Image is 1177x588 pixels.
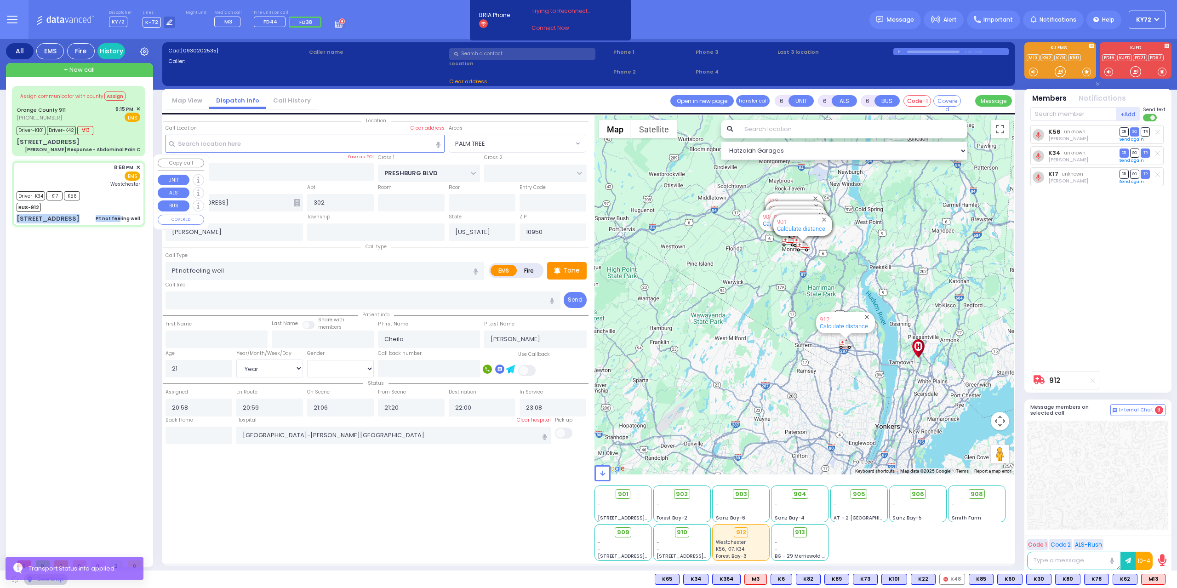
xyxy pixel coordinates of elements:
[735,490,747,499] span: 903
[768,197,778,204] a: 913
[736,95,770,107] button: Transfer call
[1030,107,1116,121] input: Search member
[655,574,680,585] div: BLS
[1133,54,1147,61] a: FD21
[158,175,189,186] button: UNIT
[46,191,63,200] span: K17
[299,18,312,26] span: FD38
[832,95,857,107] button: ALS
[186,10,206,16] label: Night unit
[307,184,315,191] label: Apt
[775,514,805,521] span: Sanz Bay-4
[793,236,806,248] div: 906
[564,292,587,308] button: Send
[1048,135,1088,142] span: Joel Wercberger
[1113,574,1137,585] div: K62
[991,412,1009,430] button: Map camera controls
[449,388,476,396] label: Destination
[77,126,93,135] span: M13
[820,316,829,323] a: 912
[531,7,604,15] span: Trying to Reconnect...
[910,339,926,358] div: Westchester Medical Center-Woods Road
[17,126,46,135] span: Driver-K101
[796,241,810,252] div: 901
[1055,574,1080,585] div: K80
[1141,574,1166,585] div: ALS
[716,508,719,514] span: -
[1027,539,1048,550] button: Code 1
[716,539,746,546] span: Westchester
[378,154,394,161] label: Cross 1
[67,43,95,59] div: Fire
[824,574,849,585] div: BLS
[613,48,692,56] span: Phone 1
[1130,127,1139,136] span: SO
[307,213,330,221] label: Township
[168,57,306,65] label: Caller:
[209,96,266,105] a: Dispatch info
[796,574,821,585] div: K82
[1079,93,1126,104] button: Notifications
[657,508,659,514] span: -
[1055,574,1080,585] div: BLS
[599,120,631,138] button: Show street map
[1054,54,1067,61] a: K78
[236,427,551,444] input: Search hospital
[814,207,823,216] button: Close
[449,78,487,85] span: Clear address
[449,60,610,68] label: Location
[775,553,826,559] span: BG - 29 Merriewold S.
[17,214,80,223] div: [STREET_ADDRESS]
[744,574,767,585] div: M3
[969,574,994,585] div: K85
[136,105,140,113] span: ✕
[136,164,140,171] span: ✕
[36,14,97,25] img: Logo
[853,574,878,585] div: K73
[125,171,140,181] span: EMS
[563,266,580,275] p: Tone
[455,139,485,148] span: PALM TREE
[716,546,744,553] span: K56, K17, K34
[96,215,140,222] div: Pt not feeling well
[307,388,330,396] label: On Scene
[166,320,192,328] label: First Name
[777,48,893,56] label: Last 3 location
[1136,552,1153,570] button: 10-4
[1155,406,1163,414] span: 3
[618,490,628,499] span: 901
[449,125,463,132] label: Areas
[777,225,825,232] a: Calculate distance
[1136,16,1151,24] span: KY72
[449,213,462,221] label: State
[1116,107,1140,121] button: +Add
[598,501,600,508] span: -
[876,16,883,23] img: message.svg
[17,137,80,147] div: [STREET_ADDRESS]
[817,211,825,219] button: Close
[997,574,1023,585] div: K60
[1027,54,1040,61] a: M13
[1100,46,1171,52] label: KJFD
[1048,156,1088,163] span: Joel Heilbrun
[17,203,41,212] span: BUS-912
[834,508,836,514] span: -
[166,125,197,132] label: Call Location
[771,574,792,585] div: BLS
[104,91,126,101] button: Assign
[64,191,80,200] span: K56
[971,490,983,499] span: 908
[943,577,948,582] img: red-radio-icon.svg
[782,236,795,247] div: 908
[677,528,687,537] span: 910
[771,574,792,585] div: K6
[991,445,1009,463] button: Drag Pegman onto the map to open Street View
[655,574,680,585] div: K65
[1062,171,1083,177] span: unknown
[939,574,965,585] div: K48
[158,200,189,211] button: BUS
[555,417,572,424] label: Pick up
[64,65,95,74] span: + New call
[881,574,907,585] div: K101
[886,15,914,24] span: Message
